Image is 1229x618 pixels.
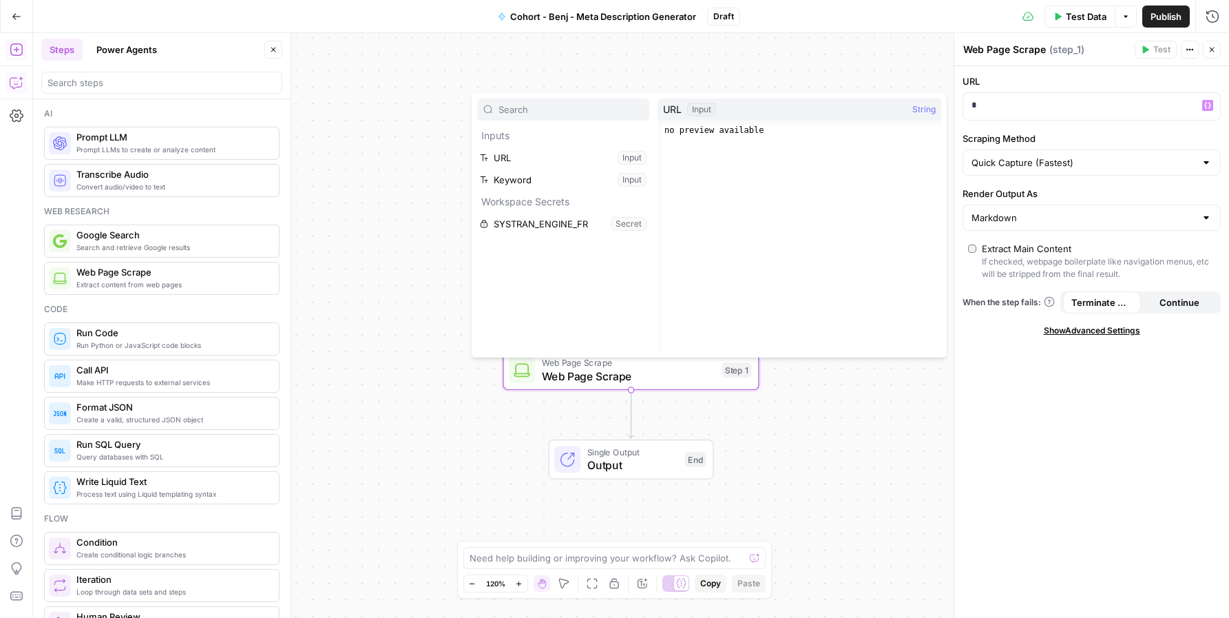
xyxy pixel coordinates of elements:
[76,144,268,155] span: Prompt LLMs to create or analyze content
[1141,291,1219,313] button: Continue
[587,446,678,459] span: Single Output
[971,211,1195,225] input: Markdown
[76,549,268,560] span: Create conditional logic branches
[963,43,1046,56] textarea: Web Page Scrape
[76,437,268,451] span: Run SQL Query
[1153,43,1170,56] span: Test
[76,242,268,253] span: Search and retrieve Google results
[732,575,766,593] button: Paste
[1044,6,1115,28] button: Test Data
[477,191,649,213] p: Workspace Secrets
[88,39,165,61] button: Power Agents
[737,577,760,590] span: Paste
[477,213,649,235] button: Select variable SYSTRAN_ENGINE_FR
[477,169,649,191] button: Select variable Keyword
[1066,10,1106,23] span: Test Data
[76,535,268,549] span: Condition
[971,156,1195,169] input: Quick Capture (Fastest)
[76,488,268,499] span: Process text using Liquid templating syntax
[687,103,716,116] div: Input
[629,390,633,438] g: Edge from step_1 to end
[912,103,936,116] span: String
[713,10,734,23] span: Draft
[76,130,268,144] span: Prompt LLM
[76,326,268,340] span: Run Code
[76,363,268,377] span: Call API
[542,368,715,384] span: Web Page Scrape
[76,475,268,488] span: Write Liquid Text
[963,187,1221,200] label: Render Output As
[76,377,268,388] span: Make HTTP requests to external services
[587,457,678,473] span: Output
[44,303,280,316] div: Code
[968,245,976,253] input: Extract Main ContentIf checked, webpage boilerplate like navigation menus, etc will be stripped f...
[477,125,649,147] p: Inputs
[76,265,268,279] span: Web Page Scrape
[503,351,759,391] div: Web Page ScrapeWeb Page ScrapeStep 1
[44,205,280,218] div: Web research
[41,39,83,61] button: Steps
[503,440,759,480] div: Single OutputOutputEnd
[1151,10,1181,23] span: Publish
[542,356,715,369] span: Web Page Scrape
[982,242,1071,256] div: Extract Main Content
[76,279,268,290] span: Extract content from web pages
[48,76,276,90] input: Search steps
[76,573,268,586] span: Iteration
[486,578,505,589] span: 120%
[76,451,268,462] span: Query databases with SQL
[498,103,643,116] input: Search
[76,181,268,192] span: Convert audio/video to text
[76,414,268,425] span: Create a valid, structured JSON object
[490,6,704,28] button: Cohort - Benj - Meta Description Generator
[76,340,268,351] span: Run Python or JavaScript code blocks
[1049,43,1084,56] span: ( step_1 )
[695,575,726,593] button: Copy
[1159,296,1199,309] span: Continue
[1044,325,1140,337] span: Show Advanced Settings
[44,107,280,120] div: Ai
[76,167,268,181] span: Transcribe Audio
[963,74,1221,88] label: URL
[700,577,721,590] span: Copy
[663,103,682,116] span: URL
[477,147,649,169] button: Select variable URL
[76,400,268,414] span: Format JSON
[1135,41,1177,59] button: Test
[982,256,1215,280] div: If checked, webpage boilerplate like navigation menus, etc will be stripped from the final result.
[76,228,268,242] span: Google Search
[685,452,706,467] div: End
[44,513,280,525] div: Flow
[963,132,1221,145] label: Scraping Method
[963,296,1055,309] a: When the step fails:
[76,586,268,597] span: Loop through data sets and steps
[1142,6,1190,28] button: Publish
[1071,296,1133,309] span: Terminate Workflow
[510,10,696,23] span: Cohort - Benj - Meta Description Generator
[722,363,752,378] div: Step 1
